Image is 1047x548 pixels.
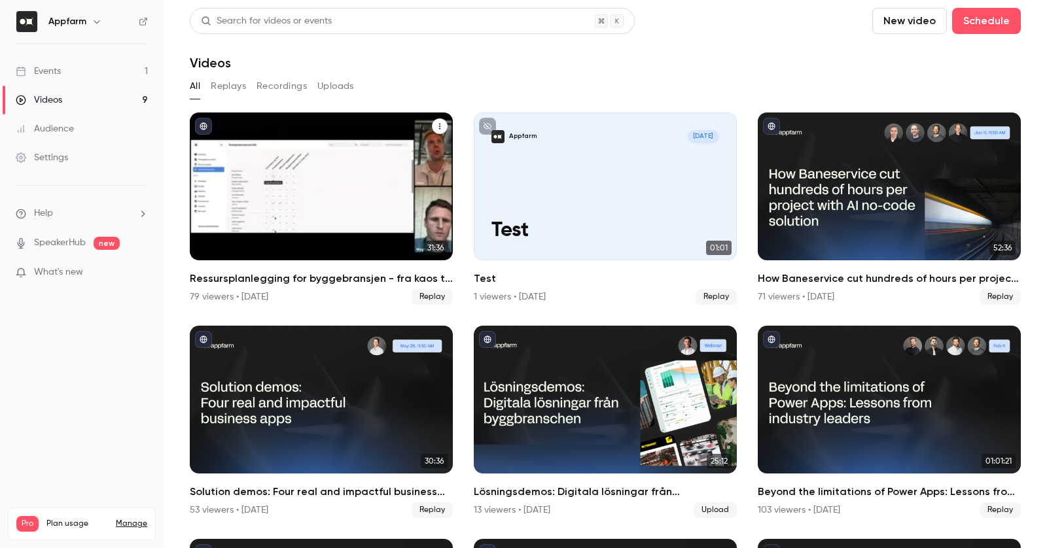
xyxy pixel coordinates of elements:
[421,454,448,468] span: 30:36
[872,8,947,34] button: New video
[257,76,307,97] button: Recordings
[190,504,268,517] div: 53 viewers • [DATE]
[474,112,737,305] li: Test
[474,484,737,500] h2: Lösningsdemos: Digitala lösningar från byggbranschen
[707,454,732,468] span: 25:12
[474,112,737,305] a: TestAppfarm[DATE]Test01:01Test1 viewers • [DATE]Replay
[412,289,453,305] span: Replay
[423,241,448,255] span: 31:36
[16,65,61,78] div: Events
[34,265,83,279] span: What's new
[758,112,1021,305] a: 52:36How Baneservice cut hundreds of hours per project with AI no-code solution71 viewers • [DATE...
[195,118,212,135] button: published
[16,151,68,164] div: Settings
[190,76,200,97] button: All
[190,326,453,518] a: 30:36Solution demos: Four real and impactful business apps53 viewers • [DATE]Replay
[474,271,737,286] h2: Test
[952,8,1021,34] button: Schedule
[48,15,86,28] h6: Appfarm
[16,11,37,32] img: Appfarm
[758,112,1021,305] li: How Baneservice cut hundreds of hours per project with AI no-code solution
[190,112,453,305] li: Ressursplanlegging for byggebransjen - fra kaos til kontroll på rekordtid
[16,94,62,107] div: Videos
[201,14,332,28] div: Search for videos or events
[980,289,1021,305] span: Replay
[474,290,546,303] div: 1 viewers • [DATE]
[763,331,780,348] button: published
[694,502,737,518] span: Upload
[16,207,148,220] li: help-dropdown-opener
[688,130,719,143] span: [DATE]
[16,122,74,135] div: Audience
[758,271,1021,286] h2: How Baneservice cut hundreds of hours per project with AI no-code solution
[491,219,719,243] p: Test
[509,132,537,141] p: Appfarm
[46,519,108,529] span: Plan usage
[758,326,1021,518] a: 01:01:21Beyond the limitations of Power Apps: Lessons from industry leaders103 viewers • [DATE]Re...
[16,516,39,532] span: Pro
[758,504,840,517] div: 103 viewers • [DATE]
[211,76,246,97] button: Replays
[982,454,1016,468] span: 01:01:21
[474,326,737,518] a: 25:12Lösningsdemos: Digitala lösningar från byggbranschen13 viewers • [DATE]Upload
[190,290,268,303] div: 79 viewers • [DATE]
[479,118,496,135] button: unpublished
[190,484,453,500] h2: Solution demos: Four real and impactful business apps
[190,112,453,305] a: 31:36Ressursplanlegging for byggebransjen - fra kaos til kontroll på rekordtid79 viewers • [DATE]...
[980,502,1021,518] span: Replay
[479,331,496,348] button: published
[989,241,1016,255] span: 52:36
[474,504,550,517] div: 13 viewers • [DATE]
[34,207,53,220] span: Help
[195,331,212,348] button: published
[190,326,453,518] li: Solution demos: Four real and impactful business apps
[34,236,86,250] a: SpeakerHub
[763,118,780,135] button: published
[94,237,120,250] span: new
[758,326,1021,518] li: Beyond the limitations of Power Apps: Lessons from industry leaders
[696,289,737,305] span: Replay
[317,76,354,97] button: Uploads
[706,241,732,255] span: 01:01
[190,55,231,71] h1: Videos
[190,8,1021,540] section: Videos
[758,290,834,303] div: 71 viewers • [DATE]
[474,326,737,518] li: Lösningsdemos: Digitala lösningar från byggbranschen
[758,484,1021,500] h2: Beyond the limitations of Power Apps: Lessons from industry leaders
[190,271,453,286] h2: Ressursplanlegging for byggebransjen - fra kaos til kontroll på rekordtid
[491,130,505,143] img: Test
[116,519,147,529] a: Manage
[412,502,453,518] span: Replay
